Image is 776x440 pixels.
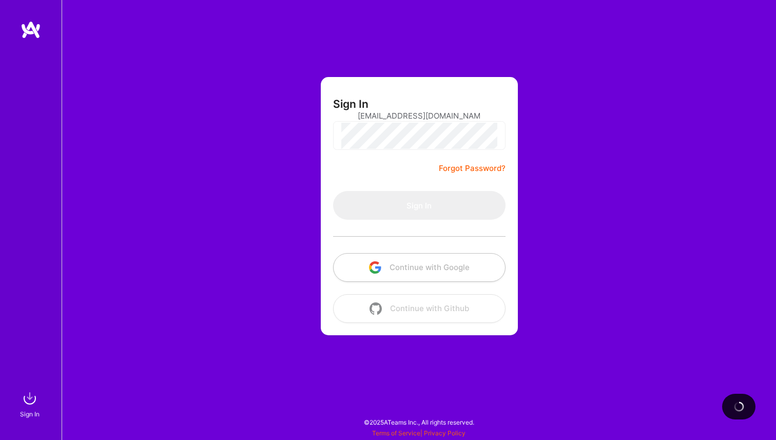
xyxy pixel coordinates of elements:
[62,409,776,435] div: © 2025 ATeams Inc., All rights reserved.
[372,429,465,437] span: |
[333,98,368,110] h3: Sign In
[333,191,506,220] button: Sign In
[358,103,481,129] input: Email...
[20,409,40,419] div: Sign In
[372,429,420,437] a: Terms of Service
[22,388,40,419] a: sign inSign In
[424,429,465,437] a: Privacy Policy
[333,253,506,282] button: Continue with Google
[369,261,381,274] img: icon
[333,294,506,323] button: Continue with Github
[370,302,382,315] img: icon
[20,388,40,409] img: sign in
[21,21,41,39] img: logo
[439,162,506,175] a: Forgot Password?
[734,401,744,412] img: loading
